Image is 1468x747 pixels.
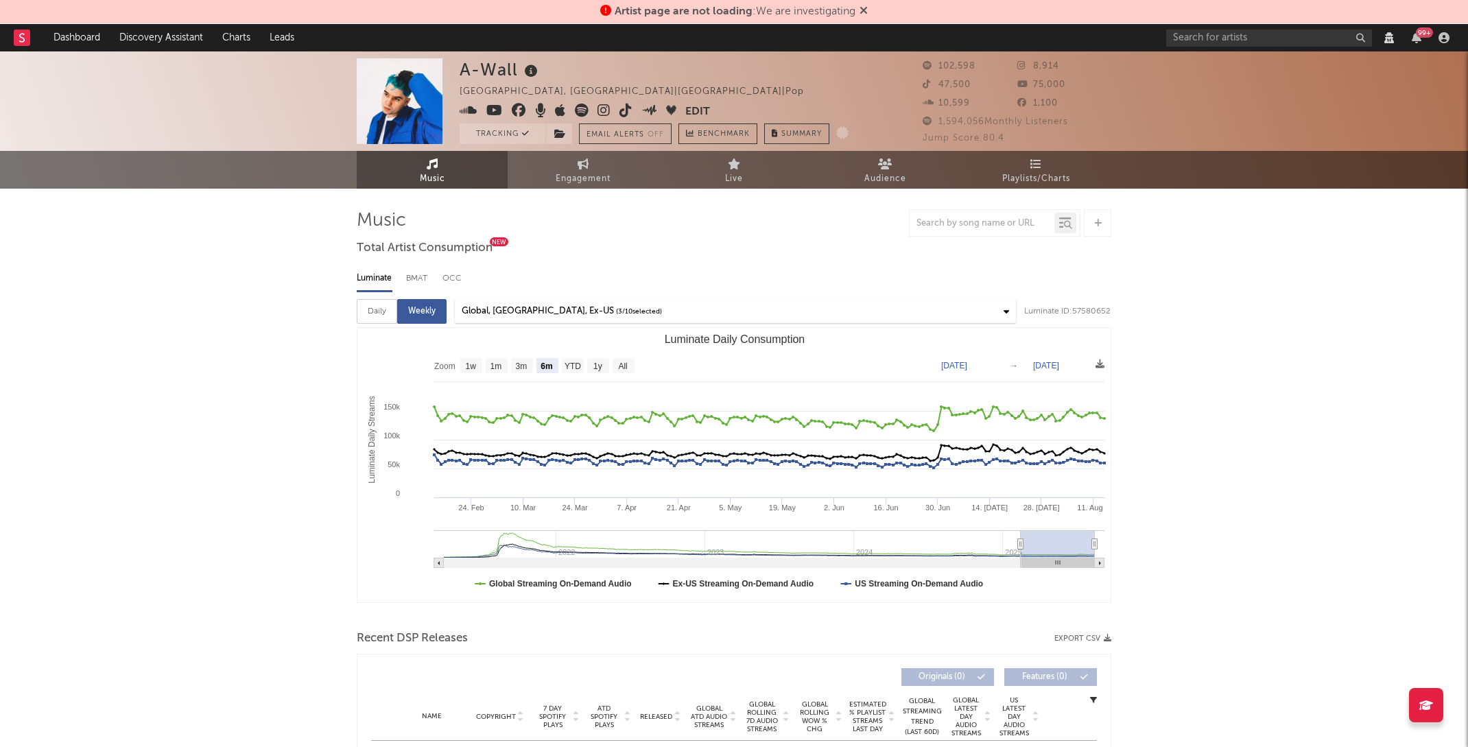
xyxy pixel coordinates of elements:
em: Off [648,131,664,139]
span: Global Rolling 7D Audio Streams [743,700,781,733]
div: Luminate ID: 57580652 [1024,303,1111,320]
a: Dashboard [44,24,110,51]
text: 5. May [719,503,742,512]
a: Discovery Assistant [110,24,213,51]
text: → [1010,361,1018,370]
button: Email AlertsOff [579,123,672,144]
div: [GEOGRAPHIC_DATA], [GEOGRAPHIC_DATA] | [GEOGRAPHIC_DATA] | Pop [460,84,836,100]
span: 7 Day Spotify Plays [534,704,571,729]
text: All [618,361,627,371]
span: 102,598 [923,62,975,71]
div: 99 + [1416,27,1433,38]
button: 99+ [1412,32,1421,43]
text: Luminate Daily Streams [367,396,377,483]
text: 150k [383,403,400,411]
input: Search for artists [1166,29,1372,47]
div: Weekly [397,299,447,324]
span: US Latest Day Audio Streams [997,696,1030,737]
span: Engagement [556,171,611,187]
a: Charts [213,24,260,51]
span: Features ( 0 ) [1013,673,1076,681]
a: Engagement [508,151,659,189]
span: 1,100 [1017,99,1058,108]
span: Audience [864,171,906,187]
text: [DATE] [1033,361,1059,370]
a: Leads [260,24,304,51]
text: 11. Aug [1077,503,1102,512]
text: 1m [490,361,502,371]
text: YTD [565,361,581,371]
div: Global, [GEOGRAPHIC_DATA], Ex-US [462,303,614,320]
button: Originals(0) [901,668,994,686]
div: Luminate [357,267,392,290]
button: Features(0) [1004,668,1097,686]
span: 47,500 [923,80,971,89]
text: 0 [396,489,400,497]
span: Artist page are not loading [615,6,753,17]
span: Recent DSP Releases [357,630,468,647]
a: Audience [809,151,960,189]
text: 100k [383,431,400,440]
div: Global Streaming Trend (Last 60D) [901,696,943,737]
text: 16. Jun [873,503,898,512]
a: Benchmark [678,123,757,144]
div: New [490,237,508,246]
a: Live [659,151,809,189]
span: Estimated % Playlist Streams Last Day [849,700,886,733]
text: Luminate Daily Consumption [665,333,805,345]
span: Global ATD Audio Streams [690,704,728,729]
span: Live [725,171,743,187]
span: Jump Score: 80.4 [923,134,1004,143]
button: Summary [764,123,829,144]
text: 14. [DATE] [971,503,1008,512]
input: Search by song name or URL [910,218,1054,229]
text: 21. Apr [667,503,691,512]
span: 10,599 [923,99,970,108]
span: Originals ( 0 ) [910,673,973,681]
div: Name [399,711,465,722]
div: BMAT [406,267,429,290]
button: Tracking [460,123,545,144]
text: 50k [388,460,400,469]
text: 6m [541,361,552,371]
text: US Streaming On-Demand Audio [855,579,983,589]
span: Global Rolling WoW % Chg [796,700,833,733]
text: Zoom [434,361,455,371]
text: 24. Mar [562,503,588,512]
button: Edit [685,104,710,121]
a: Playlists/Charts [960,151,1111,189]
div: A-Wall [460,58,541,81]
span: ( 3 / 10 selected) [616,303,662,320]
span: Music [420,171,445,187]
span: Summary [781,130,822,138]
text: 28. [DATE] [1023,503,1060,512]
span: Global Latest Day Audio Streams [949,696,982,737]
div: Daily [357,299,397,324]
span: Benchmark [698,126,750,143]
text: 24. Feb [458,503,484,512]
svg: Luminate Daily Consumption [357,328,1111,602]
button: Export CSV [1054,635,1111,643]
text: Ex-US Streaming On-Demand Audio [672,579,814,589]
text: 7. Apr [617,503,637,512]
span: : We are investigating [615,6,855,17]
text: 10. Mar [510,503,536,512]
span: Total Artist Consumption [357,240,493,257]
text: 1w [466,361,477,371]
span: 75,000 [1017,80,1065,89]
span: ATD Spotify Plays [586,704,622,729]
span: Copyright [476,713,516,721]
text: 1y [593,361,602,371]
text: 30. Jun [925,503,950,512]
span: 1,594,056 Monthly Listeners [923,117,1068,126]
text: 3m [516,361,528,371]
text: 2. Jun [824,503,844,512]
text: Global Streaming On-Demand Audio [489,579,632,589]
span: 8,914 [1017,62,1059,71]
text: [DATE] [941,361,967,370]
text: 19. May [769,503,796,512]
span: Playlists/Charts [1002,171,1070,187]
div: OCC [442,267,460,290]
span: Dismiss [860,6,868,17]
span: Released [640,713,672,721]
